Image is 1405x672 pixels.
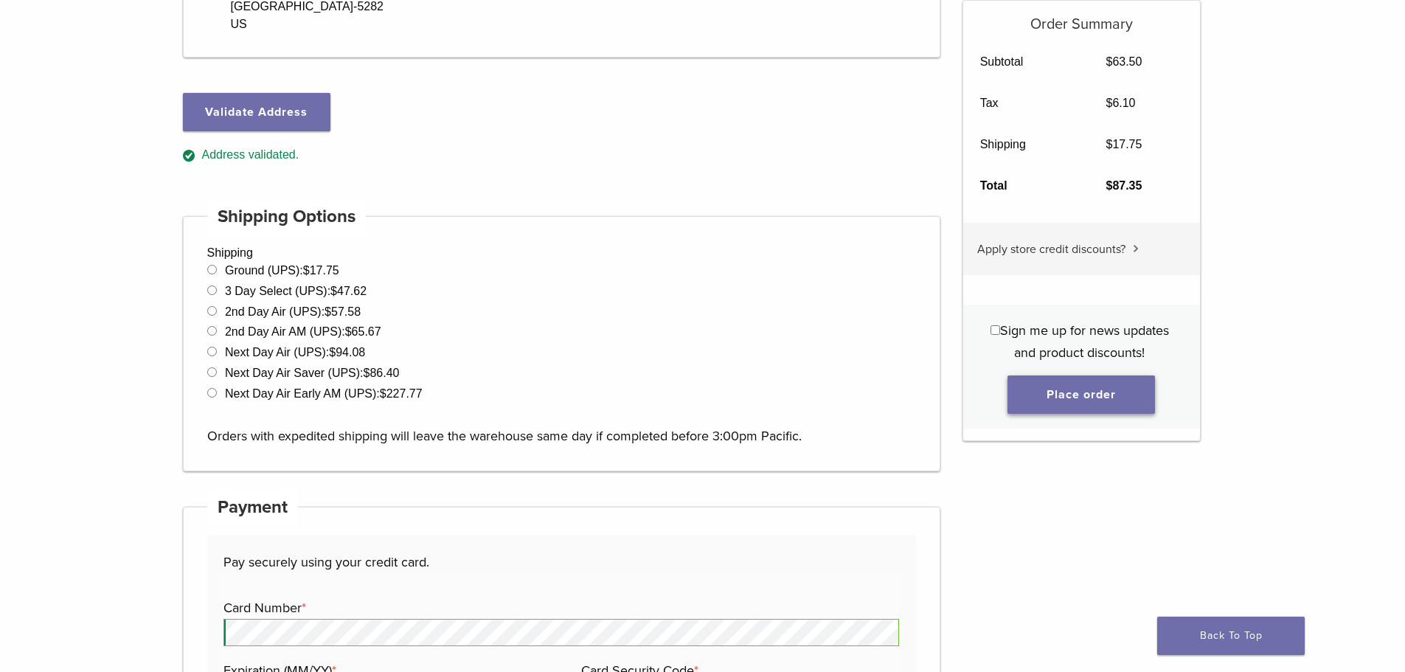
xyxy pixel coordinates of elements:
[380,387,423,400] bdi: 227.77
[963,1,1200,33] h5: Order Summary
[963,83,1089,124] th: Tax
[1106,97,1135,109] bdi: 6.10
[1106,179,1112,192] span: $
[1106,55,1142,68] bdi: 63.50
[345,325,381,338] bdi: 65.67
[1106,138,1112,150] span: $
[225,367,400,379] label: Next Day Air Saver (UPS):
[225,305,361,318] label: 2nd Day Air (UPS):
[225,346,365,358] label: Next Day Air (UPS):
[1106,97,1112,109] span: $
[329,346,336,358] span: $
[183,216,941,471] div: Shipping
[1000,322,1169,361] span: Sign me up for news updates and product discounts!
[963,124,1089,165] th: Shipping
[977,242,1125,257] span: Apply store credit discounts?
[963,41,1089,83] th: Subtotal
[207,199,367,235] h4: Shipping Options
[991,325,1000,335] input: Sign me up for news updates and product discounts!
[303,264,310,277] span: $
[1106,179,1142,192] bdi: 87.35
[223,597,895,619] label: Card Number
[1106,138,1142,150] bdi: 17.75
[207,403,917,447] p: Orders with expedited shipping will leave the warehouse same day if completed before 3:00pm Pacific.
[1133,245,1139,252] img: caret.svg
[225,387,423,400] label: Next Day Air Early AM (UPS):
[329,346,365,358] bdi: 94.08
[345,325,352,338] span: $
[364,367,370,379] span: $
[225,285,367,297] label: 3 Day Select (UPS):
[225,264,339,277] label: Ground (UPS):
[207,490,299,525] h4: Payment
[364,367,400,379] bdi: 86.40
[330,285,337,297] span: $
[1007,375,1155,414] button: Place order
[963,165,1089,207] th: Total
[325,305,331,318] span: $
[225,325,381,338] label: 2nd Day Air AM (UPS):
[303,264,339,277] bdi: 17.75
[183,146,941,164] div: Address validated.
[223,551,899,573] p: Pay securely using your credit card.
[380,387,386,400] span: $
[325,305,361,318] bdi: 57.58
[183,93,330,131] button: Validate Address
[330,285,367,297] bdi: 47.62
[1106,55,1112,68] span: $
[1157,617,1305,655] a: Back To Top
